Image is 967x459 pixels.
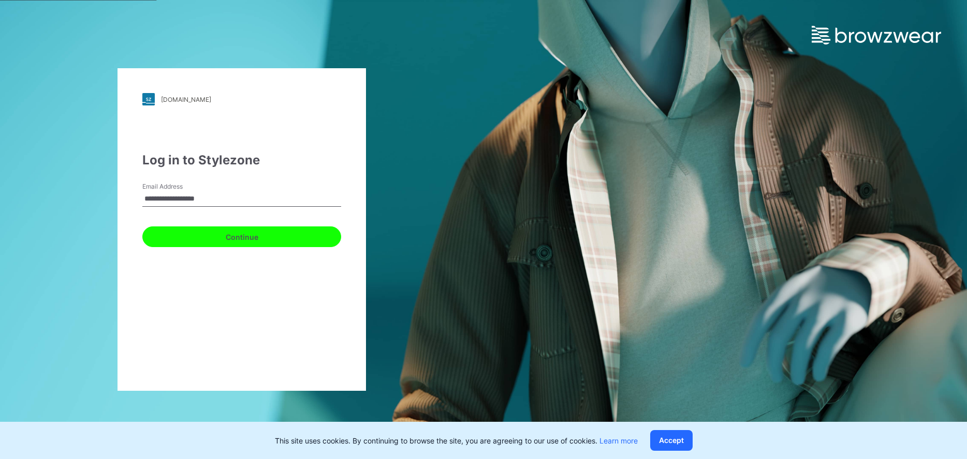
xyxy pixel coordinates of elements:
[161,96,211,103] div: [DOMAIN_NAME]
[142,93,341,105] a: [DOMAIN_NAME]
[142,226,341,247] button: Continue
[142,93,155,105] img: stylezone-logo.562084cfcfab977791bfbf7441f1a819.svg
[650,430,693,451] button: Accept
[275,435,638,446] p: This site uses cookies. By continuing to browse the site, you are agreeing to our use of cookies.
[599,436,638,445] a: Learn more
[812,26,941,44] img: browzwear-logo.e42bd6dac1945053ebaf764b6aa21510.svg
[142,182,215,191] label: Email Address
[142,151,341,170] div: Log in to Stylezone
